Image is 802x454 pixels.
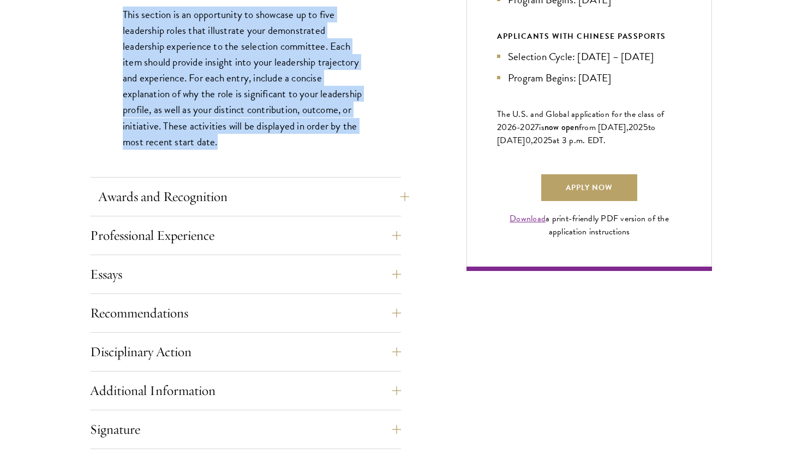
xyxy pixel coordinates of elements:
span: from [DATE], [579,121,629,134]
span: 202 [533,134,548,147]
button: Awards and Recognition [98,184,409,210]
span: -202 [517,121,535,134]
span: 5 [643,121,648,134]
span: 6 [512,121,517,134]
span: now open [544,121,579,133]
p: This section is an opportunity to showcase up to five leadership roles that illustrate your demon... [123,7,368,150]
div: a print-friendly PDF version of the application instructions [497,212,681,238]
span: 202 [629,121,643,134]
span: to [DATE] [497,121,655,147]
button: Essays [90,261,401,287]
span: 7 [535,121,539,134]
li: Program Begins: [DATE] [497,70,681,86]
button: Disciplinary Action [90,339,401,365]
div: APPLICANTS WITH CHINESE PASSPORTS [497,30,681,43]
span: , [531,134,533,147]
span: at 3 p.m. EDT. [553,134,606,147]
button: Signature [90,416,401,443]
span: is [539,121,544,134]
button: Recommendations [90,300,401,326]
button: Additional Information [90,378,401,404]
span: The U.S. and Global application for the class of 202 [497,108,664,134]
a: Download [510,212,546,225]
a: Apply Now [541,174,637,201]
li: Selection Cycle: [DATE] – [DATE] [497,49,681,64]
button: Professional Experience [90,222,401,249]
span: 0 [525,134,531,147]
span: 5 [548,134,553,147]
